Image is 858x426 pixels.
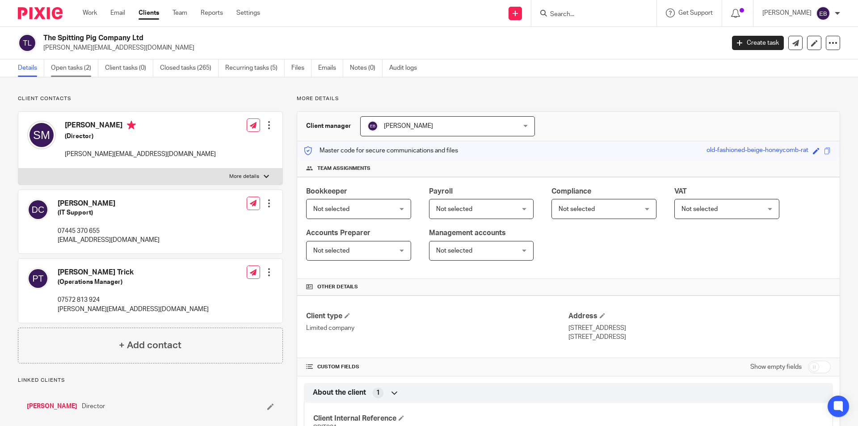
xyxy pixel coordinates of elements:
span: Payroll [429,188,453,195]
span: VAT [674,188,687,195]
span: Not selected [436,206,472,212]
img: svg%3E [816,6,830,21]
a: Email [110,8,125,17]
span: Bookkeeper [306,188,347,195]
a: Details [18,59,44,77]
p: [PERSON_NAME][EMAIL_ADDRESS][DOMAIN_NAME] [43,43,719,52]
img: svg%3E [367,121,378,131]
span: [PERSON_NAME] [384,123,433,129]
img: svg%3E [27,199,49,220]
label: Show empty fields [750,363,802,371]
p: Master code for secure communications and files [304,146,458,155]
span: 1 [376,388,380,397]
span: Director [82,402,105,411]
h4: [PERSON_NAME] [65,121,216,132]
p: [PERSON_NAME][EMAIL_ADDRESS][DOMAIN_NAME] [58,305,209,314]
h3: Client manager [306,122,351,131]
span: Team assignments [317,165,370,172]
p: Linked clients [18,377,283,384]
a: Recurring tasks (5) [225,59,285,77]
a: Files [291,59,311,77]
span: About the client [313,388,366,397]
input: Search [549,11,630,19]
a: Notes (0) [350,59,383,77]
h4: Address [568,312,831,321]
span: Accounts Preparer [306,229,370,236]
a: Settings [236,8,260,17]
h5: (IT Support) [58,208,160,217]
a: Open tasks (2) [51,59,98,77]
a: Work [83,8,97,17]
h5: (Director) [65,132,216,141]
h4: [PERSON_NAME] Trick [58,268,209,277]
p: More details [229,173,259,180]
h4: CUSTOM FIELDS [306,363,568,371]
span: Get Support [678,10,713,16]
img: Pixie [18,7,63,19]
a: Audit logs [389,59,424,77]
img: svg%3E [27,268,49,289]
h4: Client type [306,312,568,321]
a: Create task [732,36,784,50]
a: Team [172,8,187,17]
p: [PERSON_NAME][EMAIL_ADDRESS][DOMAIN_NAME] [65,150,216,159]
a: Reports [201,8,223,17]
p: Limited company [306,324,568,333]
span: Management accounts [429,229,506,236]
span: Not selected [559,206,595,212]
a: Clients [139,8,159,17]
img: svg%3E [27,121,56,149]
h5: (Operations Manager) [58,278,209,287]
span: Not selected [681,206,718,212]
p: [STREET_ADDRESS] [568,324,831,333]
img: svg%3E [18,34,37,52]
a: Closed tasks (265) [160,59,219,77]
p: [EMAIL_ADDRESS][DOMAIN_NAME] [58,236,160,245]
p: [STREET_ADDRESS] [568,333,831,342]
h4: + Add contact [119,338,181,352]
h2: The Spitting Pig Company Ltd [43,34,584,43]
p: Client contacts [18,95,283,102]
h4: [PERSON_NAME] [58,199,160,208]
a: [PERSON_NAME] [27,402,77,411]
p: 07445 370 655 [58,227,160,236]
span: Other details [317,283,358,291]
span: Not selected [313,248,349,254]
p: More details [297,95,840,102]
p: [PERSON_NAME] [762,8,812,17]
h4: Client Internal Reference [313,414,568,423]
div: old-fashioned-beige-honeycomb-rat [707,146,808,156]
a: Emails [318,59,343,77]
a: Client tasks (0) [105,59,153,77]
p: 07572 813 924 [58,295,209,304]
i: Primary [127,121,136,130]
span: Not selected [313,206,349,212]
span: Compliance [551,188,591,195]
span: Not selected [436,248,472,254]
